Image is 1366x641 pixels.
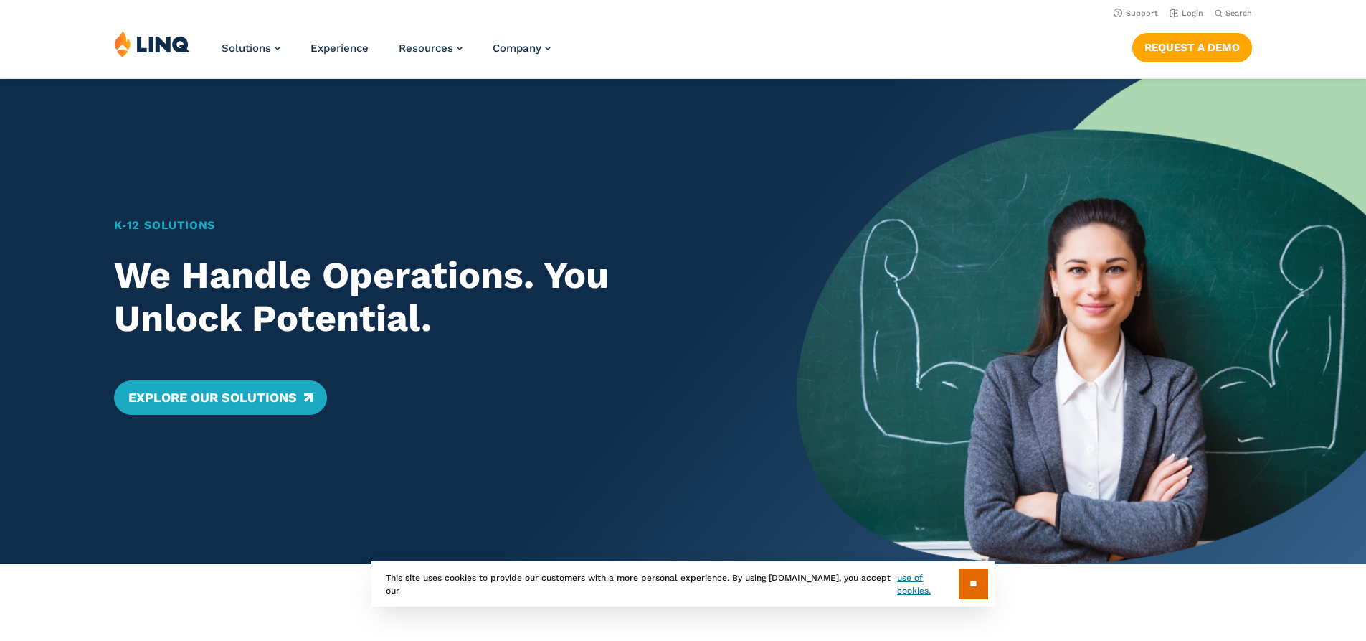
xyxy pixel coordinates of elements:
[897,571,958,597] a: use of cookies.
[399,42,463,55] a: Resources
[1225,9,1252,18] span: Search
[371,561,995,607] div: This site uses cookies to provide our customers with a more personal experience. By using [DOMAIN...
[222,42,280,55] a: Solutions
[493,42,541,55] span: Company
[114,217,741,234] h1: K‑12 Solutions
[1170,9,1203,18] a: Login
[1114,9,1158,18] a: Support
[399,42,453,55] span: Resources
[797,79,1366,564] img: Home Banner
[1132,30,1252,62] nav: Button Navigation
[222,42,271,55] span: Solutions
[493,42,551,55] a: Company
[1132,33,1252,62] a: Request a Demo
[310,42,369,55] a: Experience
[114,380,327,415] a: Explore Our Solutions
[222,30,551,78] nav: Primary Navigation
[114,254,741,340] h2: We Handle Operations. You Unlock Potential.
[1215,8,1252,19] button: Open Search Bar
[114,30,190,57] img: LINQ | K‑12 Software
